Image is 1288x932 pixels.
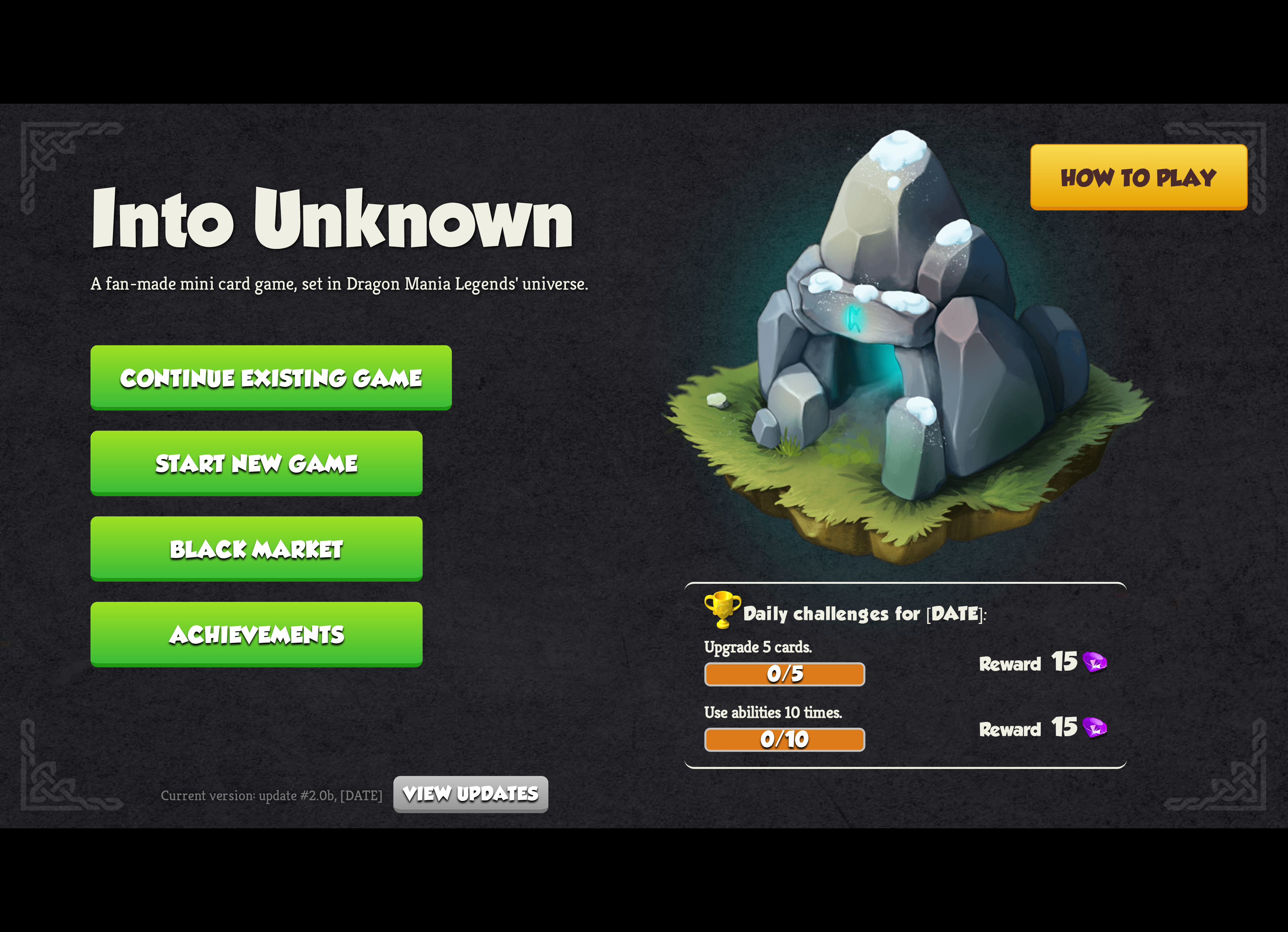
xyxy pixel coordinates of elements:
div: 0/10 [707,730,864,750]
img: Floating_Cave_Rune_Glow.png [594,63,1157,649]
p: Upgrade 5 cards. [704,636,1127,657]
div: 15 [979,712,1127,741]
h1: Into Unknown [91,174,589,262]
button: Achievements [91,602,422,667]
button: Start new game [91,431,422,496]
button: Continue existing game [91,345,452,411]
p: Use abilities 10 times. [704,702,1127,723]
div: 0/5 [707,664,864,685]
h2: Daily challenges for [DATE]: [704,599,1127,631]
img: Golden_Trophy_Icon.png [704,591,743,631]
button: How to play [1030,144,1248,210]
div: Current version: update #2.0b, [DATE] [161,776,548,813]
button: View updates [393,776,548,813]
div: 15 [979,647,1127,676]
button: Black Market [91,516,422,582]
p: A fan-made mini card game, set in Dragon Mania Legends' universe. [91,272,589,295]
